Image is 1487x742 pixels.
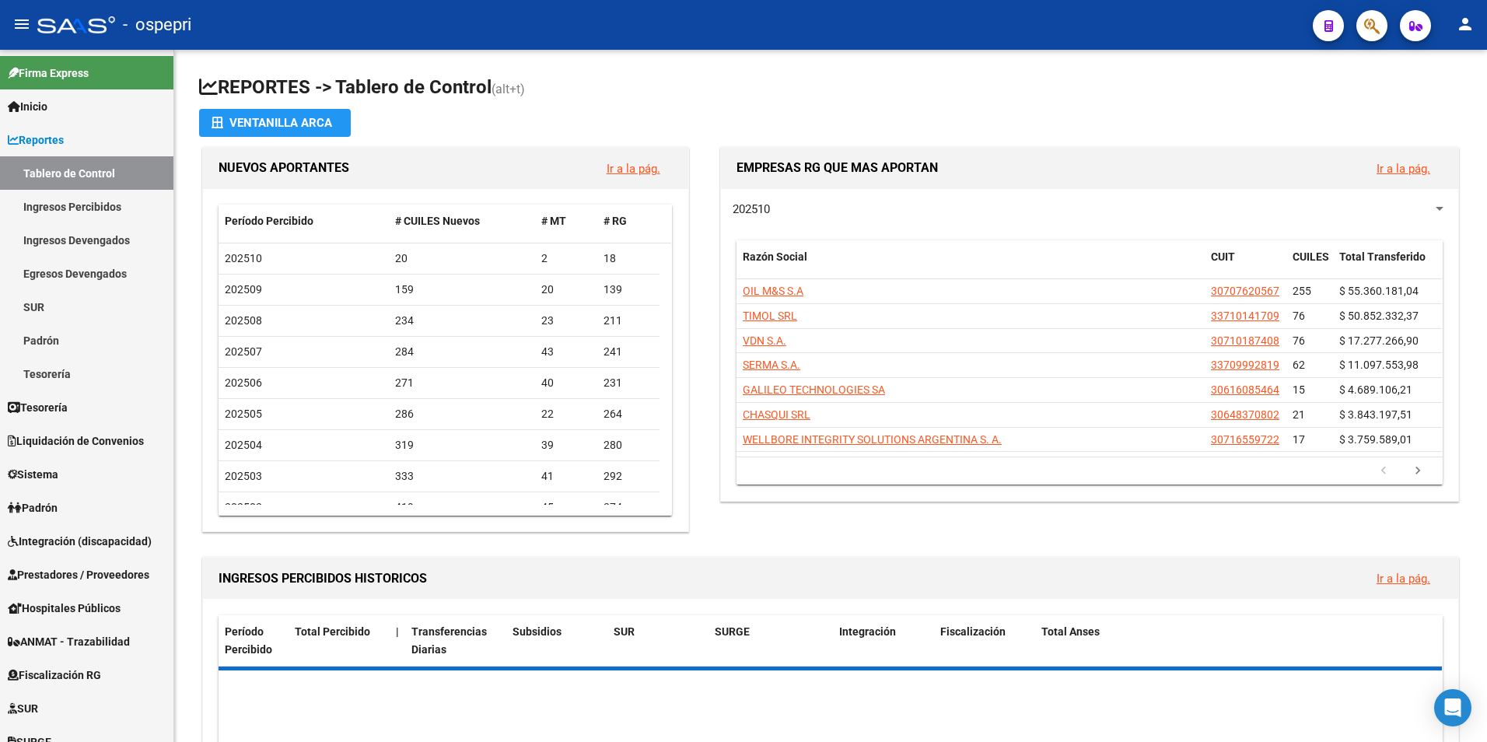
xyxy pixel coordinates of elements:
[604,405,653,423] div: 264
[604,250,653,268] div: 18
[405,615,506,667] datatable-header-cell: Transferencias Diarias
[1035,615,1430,667] datatable-header-cell: Total Anses
[225,252,262,264] span: 202510
[219,571,427,586] span: INGRESOS PERCIBIDOS HISTORICOS
[1377,162,1430,176] a: Ir a la pág.
[395,467,530,485] div: 333
[1339,359,1419,371] span: $ 11.097.553,98
[604,467,653,485] div: 292
[541,312,591,330] div: 23
[535,205,597,238] datatable-header-cell: # MT
[604,281,653,299] div: 139
[395,436,530,454] div: 319
[1293,250,1329,263] span: CUILES
[1211,383,1279,396] span: 30616085464
[8,633,130,650] span: ANMAT - Trazabilidad
[1205,240,1286,292] datatable-header-cell: CUIT
[934,615,1035,667] datatable-header-cell: Fiscalización
[737,240,1205,292] datatable-header-cell: Razón Social
[541,281,591,299] div: 20
[1211,285,1279,297] span: 30707620567
[1339,334,1419,347] span: $ 17.277.266,90
[604,343,653,361] div: 241
[743,408,810,421] span: CHASQUI SRL
[1293,310,1305,322] span: 76
[1211,408,1279,421] span: 30648370802
[541,374,591,392] div: 40
[1403,463,1433,480] a: go to next page
[1293,285,1311,297] span: 255
[1293,408,1305,421] span: 21
[604,215,627,227] span: # RG
[123,8,191,42] span: - ospepri
[1211,310,1279,322] span: 33710141709
[12,15,31,33] mat-icon: menu
[1286,240,1333,292] datatable-header-cell: CUILES
[597,205,660,238] datatable-header-cell: # RG
[743,285,803,297] span: OIL M&S S.A
[594,154,673,183] button: Ir a la pág.
[541,250,591,268] div: 2
[225,283,262,296] span: 202509
[212,109,338,137] div: Ventanilla ARCA
[737,160,938,175] span: EMPRESAS RG QUE MAS APORTAN
[395,374,530,392] div: 271
[607,615,709,667] datatable-header-cell: SUR
[389,205,536,238] datatable-header-cell: # CUILES Nuevos
[411,625,487,656] span: Transferencias Diarias
[225,470,262,482] span: 202503
[614,625,635,638] span: SUR
[390,615,405,667] datatable-header-cell: |
[8,533,152,550] span: Integración (discapacidad)
[1293,383,1305,396] span: 15
[396,625,399,638] span: |
[743,359,800,371] span: SERMA S.A.
[1339,433,1412,446] span: $ 3.759.589,01
[1339,383,1412,396] span: $ 4.689.106,21
[743,334,786,347] span: VDN S.A.
[709,615,833,667] datatable-header-cell: SURGE
[1041,625,1100,638] span: Total Anses
[289,615,390,667] datatable-header-cell: Total Percibido
[833,615,934,667] datatable-header-cell: Integración
[541,215,566,227] span: # MT
[1377,572,1430,586] a: Ir a la pág.
[8,65,89,82] span: Firma Express
[225,215,313,227] span: Período Percibido
[839,625,896,638] span: Integración
[219,160,349,175] span: NUEVOS APORTANTES
[225,345,262,358] span: 202507
[395,250,530,268] div: 20
[607,162,660,176] a: Ir a la pág.
[743,250,807,263] span: Razón Social
[492,82,525,96] span: (alt+t)
[604,312,653,330] div: 211
[8,98,47,115] span: Inicio
[225,376,262,389] span: 202506
[295,625,370,638] span: Total Percibido
[743,383,885,396] span: GALILEO TECHNOLOGIES SA
[8,399,68,416] span: Tesorería
[1293,433,1305,446] span: 17
[395,499,530,516] div: 419
[541,436,591,454] div: 39
[395,215,480,227] span: # CUILES Nuevos
[1434,689,1471,726] div: Open Intercom Messenger
[1293,359,1305,371] span: 62
[225,439,262,451] span: 202504
[743,310,797,322] span: TIMOL SRL
[1339,250,1426,263] span: Total Transferido
[395,312,530,330] div: 234
[199,75,1462,102] h1: REPORTES -> Tablero de Control
[225,408,262,420] span: 202505
[743,433,1002,446] span: WELLBORE INTEGRITY SOLUTIONS ARGENTINA S. A.
[219,615,289,667] datatable-header-cell: Período Percibido
[8,566,149,583] span: Prestadores / Proveedores
[8,700,38,717] span: SUR
[8,600,121,617] span: Hospitales Públicos
[733,202,770,216] span: 202510
[1339,408,1412,421] span: $ 3.843.197,51
[1369,463,1398,480] a: go to previous page
[715,625,750,638] span: SURGE
[604,436,653,454] div: 280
